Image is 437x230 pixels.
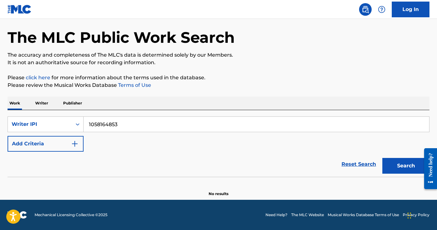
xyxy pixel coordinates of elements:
[8,116,429,177] form: Search Form
[359,3,372,16] a: Public Search
[8,136,84,152] button: Add Criteria
[407,206,411,225] div: Drag
[8,74,429,81] p: Please for more information about the terms used in the database.
[265,212,287,218] a: Need Help?
[403,212,429,218] a: Privacy Policy
[375,3,388,16] div: Help
[26,75,50,81] a: click here
[35,212,107,218] span: Mechanical Licensing Collective © 2025
[8,51,429,59] p: The accuracy and completeness of The MLC's data is determined solely by our Members.
[61,97,84,110] p: Publisher
[8,5,32,14] img: MLC Logo
[117,82,151,88] a: Terms of Use
[8,97,22,110] p: Work
[419,143,437,194] iframe: Resource Center
[12,121,68,128] div: Writer IPI
[328,212,399,218] a: Musical Works Database Terms of Use
[406,200,437,230] iframe: Chat Widget
[291,212,324,218] a: The MLC Website
[8,211,27,219] img: logo
[392,2,429,17] a: Log In
[378,6,385,13] img: help
[382,158,429,174] button: Search
[209,183,228,197] p: No results
[362,6,369,13] img: search
[8,59,429,66] p: It is not an authoritative source for recording information.
[71,140,79,148] img: 9d2ae6d4665cec9f34b9.svg
[8,81,429,89] p: Please review the Musical Works Database
[338,157,379,171] a: Reset Search
[8,28,235,47] h1: The MLC Public Work Search
[33,97,50,110] p: Writer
